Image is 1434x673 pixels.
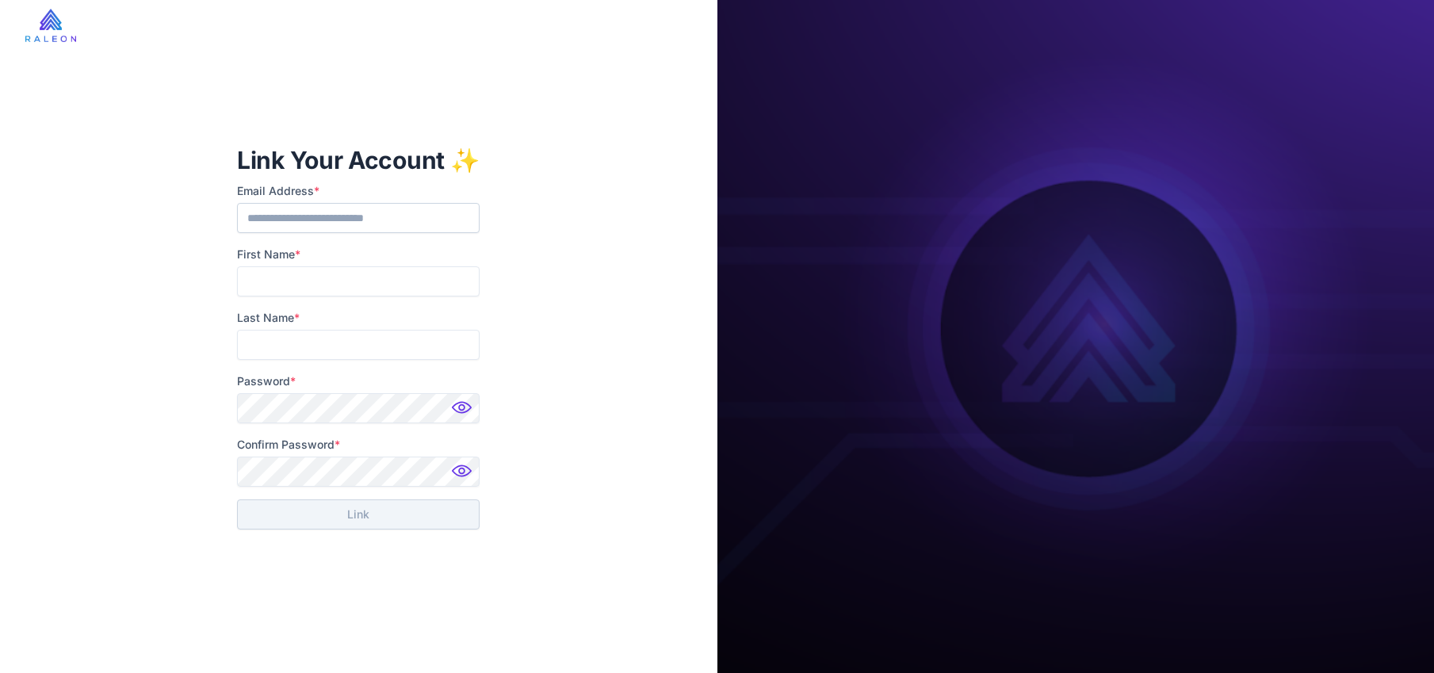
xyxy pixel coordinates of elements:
[237,309,480,327] label: Last Name
[237,373,480,390] label: Password
[448,460,480,491] img: Password hidden
[237,436,480,453] label: Confirm Password
[237,144,480,176] h1: Link Your Account ✨
[448,396,480,428] img: Password hidden
[237,182,480,200] label: Email Address
[25,9,76,42] img: raleon-logo-whitebg.9aac0268.jpg
[237,246,480,263] label: First Name
[237,499,480,530] button: Link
